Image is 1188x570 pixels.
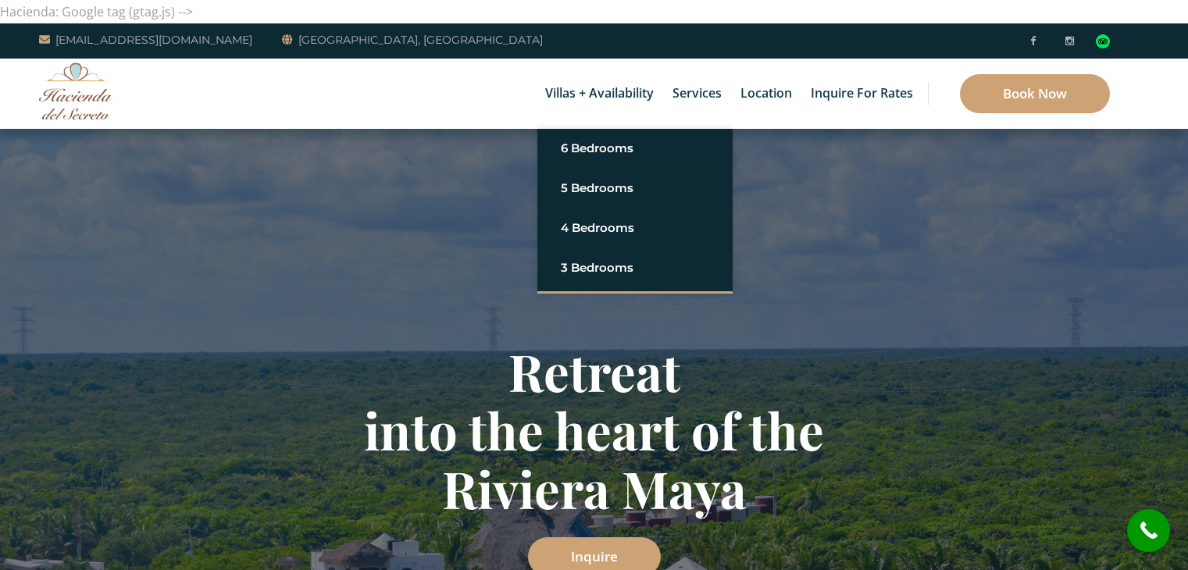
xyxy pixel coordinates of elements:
[733,59,800,129] a: Location
[39,30,252,49] a: [EMAIL_ADDRESS][DOMAIN_NAME]
[1131,513,1166,548] i: call
[137,342,1051,518] h1: Retreat into the heart of the Riviera Maya
[1127,509,1170,552] a: call
[39,62,113,119] img: Awesome Logo
[561,174,709,202] a: 5 Bedrooms
[665,59,730,129] a: Services
[282,30,543,49] a: [GEOGRAPHIC_DATA], [GEOGRAPHIC_DATA]
[561,134,709,162] a: 6 Bedrooms
[561,214,709,242] a: 4 Bedrooms
[1096,34,1110,48] div: Read traveler reviews on Tripadvisor
[803,59,921,129] a: Inquire for Rates
[960,74,1110,113] a: Book Now
[561,254,709,282] a: 3 Bedrooms
[537,59,662,129] a: Villas + Availability
[1096,34,1110,48] img: Tripadvisor_logomark.svg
